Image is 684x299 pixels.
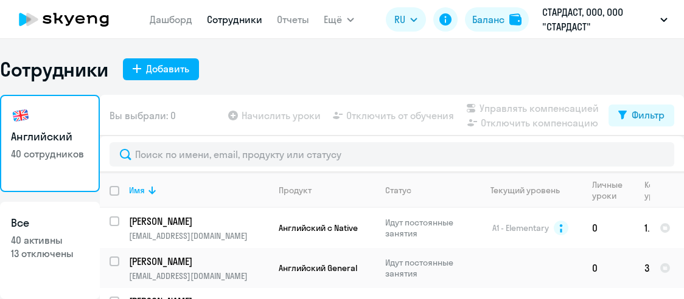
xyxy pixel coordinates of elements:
td: 0 [582,248,635,288]
a: [PERSON_NAME] [129,215,268,228]
h3: Все [11,215,89,231]
p: [PERSON_NAME] [129,215,267,228]
div: Статус [385,185,411,196]
button: Добавить [123,58,199,80]
div: Имя [129,185,145,196]
button: Ещё [324,7,354,32]
div: Добавить [146,61,189,76]
div: Продукт [279,185,312,196]
a: Дашборд [150,13,192,26]
a: Сотрудники [207,13,262,26]
a: [PERSON_NAME] [129,255,268,268]
td: 15 [635,208,650,248]
p: СТАРДАСТ, ООО, ООО "СТАРДАСТ" [542,5,655,34]
span: Английский General [279,263,357,273]
div: Корп. уроки [644,179,669,201]
p: 40 активны [11,233,89,247]
p: 13 отключены [11,247,89,260]
span: Английский с Native [279,222,358,233]
span: A1 - Elementary [492,222,549,233]
button: Балансbalance [465,7,529,32]
p: Идут постоянные занятия [385,257,469,279]
p: [EMAIL_ADDRESS][DOMAIN_NAME] [129,270,268,281]
button: Фильтр [609,105,674,126]
div: Баланс [472,12,504,27]
img: balance [509,13,522,26]
div: Имя [129,185,268,196]
button: СТАРДАСТ, ООО, ООО "СТАРДАСТ" [536,5,674,34]
input: Поиск по имени, email, продукту или статусу [110,142,674,167]
p: [PERSON_NAME] [129,255,267,268]
div: Текущий уровень [490,185,560,196]
div: Личные уроки [592,179,634,201]
p: [EMAIL_ADDRESS][DOMAIN_NAME] [129,230,268,241]
td: 0 [582,208,635,248]
span: Вы выбрали: 0 [110,108,176,123]
button: RU [386,7,426,32]
span: Ещё [324,12,342,27]
img: english [11,106,30,125]
p: 40 сотрудников [11,147,89,160]
td: 35 [635,248,650,288]
a: Отчеты [277,13,309,26]
p: Идут постоянные занятия [385,217,469,239]
h3: Английский [11,129,89,145]
div: Фильтр [632,108,665,122]
span: RU [394,12,405,27]
div: Текущий уровень [479,185,582,196]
